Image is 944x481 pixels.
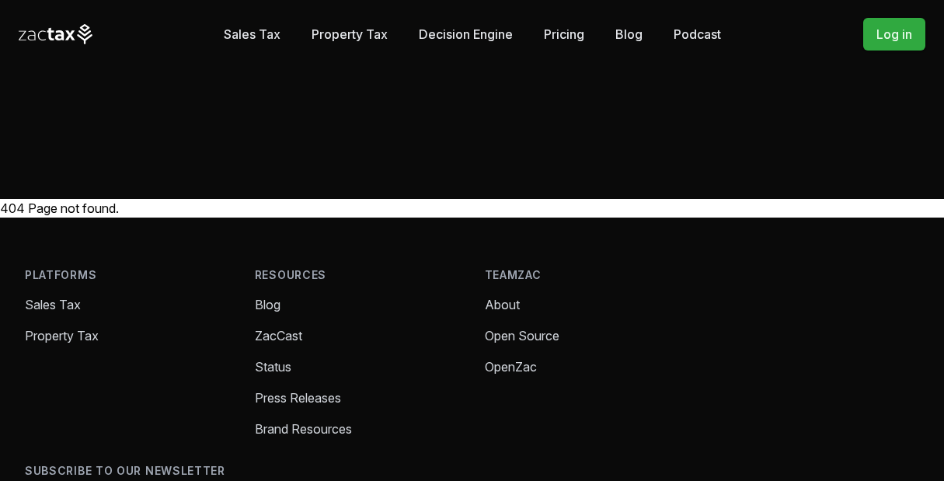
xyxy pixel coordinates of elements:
[255,390,341,406] a: Press Releases
[485,359,537,375] a: OpenZac
[25,267,230,283] h4: Platforms
[312,19,388,50] a: Property Tax
[25,328,99,343] a: Property Tax
[485,267,690,283] h4: TeamZac
[255,328,302,343] a: ZacCast
[255,267,460,283] h4: Resources
[485,297,520,312] a: About
[224,19,280,50] a: Sales Tax
[544,19,584,50] a: Pricing
[674,19,721,50] a: Podcast
[255,421,352,437] a: Brand Resources
[25,463,919,479] h4: Subscribe to our newsletter
[255,359,291,375] a: Status
[485,328,559,343] a: Open Source
[25,297,81,312] a: Sales Tax
[863,18,925,51] a: Log in
[615,19,643,50] a: Blog
[419,19,513,50] a: Decision Engine
[255,297,280,312] a: Blog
